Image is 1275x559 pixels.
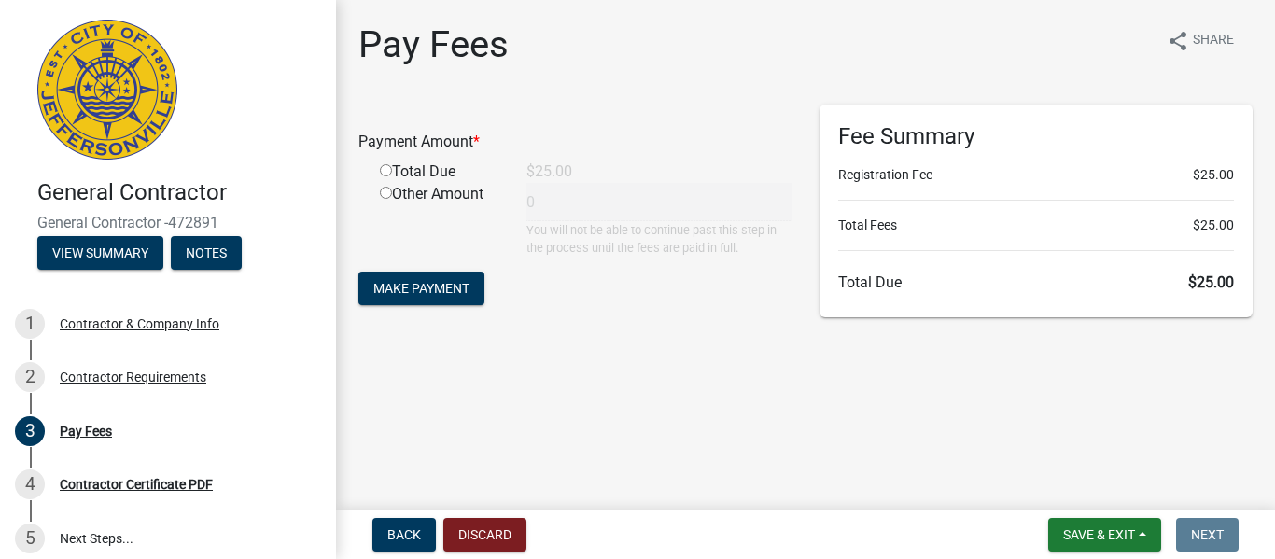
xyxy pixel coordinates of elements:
button: Back [372,518,436,552]
span: $25.00 [1188,273,1234,291]
button: Discard [443,518,526,552]
h6: Fee Summary [838,123,1234,150]
button: Save & Exit [1048,518,1161,552]
span: Share [1193,30,1234,52]
div: Contractor & Company Info [60,317,219,330]
span: $25.00 [1193,216,1234,235]
div: Pay Fees [60,425,112,438]
button: Make Payment [358,272,484,305]
h1: Pay Fees [358,22,509,67]
div: Other Amount [366,183,512,257]
li: Registration Fee [838,165,1234,185]
button: Notes [171,236,242,270]
h4: General Contractor [37,179,321,206]
div: 5 [15,524,45,553]
div: Payment Amount [344,131,806,153]
button: Next [1176,518,1239,552]
wm-modal-confirm: Notes [171,246,242,261]
div: 4 [15,469,45,499]
button: View Summary [37,236,163,270]
button: shareShare [1152,22,1249,59]
div: Total Due [366,161,512,183]
li: Total Fees [838,216,1234,235]
span: $25.00 [1193,165,1234,185]
img: City of Jeffersonville, Indiana [37,20,177,160]
span: Save & Exit [1063,527,1135,542]
h6: Total Due [838,273,1234,291]
i: share [1167,30,1189,52]
div: Contractor Requirements [60,370,206,384]
span: Next [1191,527,1224,542]
span: Back [387,527,421,542]
div: 2 [15,362,45,392]
div: Contractor Certificate PDF [60,478,213,491]
div: 3 [15,416,45,446]
wm-modal-confirm: Summary [37,246,163,261]
span: Make Payment [373,281,469,296]
span: General Contractor -472891 [37,214,299,231]
div: 1 [15,309,45,339]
